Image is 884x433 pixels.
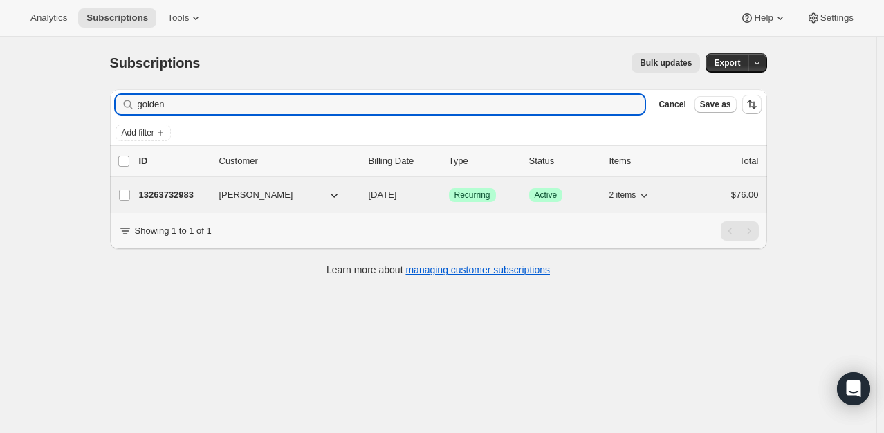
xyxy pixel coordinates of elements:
span: Help [754,12,773,24]
button: 2 items [609,185,652,205]
p: Showing 1 to 1 of 1 [135,224,212,238]
p: Status [529,154,598,168]
div: IDCustomerBilling DateTypeStatusItemsTotal [139,154,759,168]
span: Analytics [30,12,67,24]
div: 13263732983[PERSON_NAME][DATE]SuccessRecurringSuccessActive2 items$76.00 [139,185,759,205]
span: Tools [167,12,189,24]
button: Add filter [116,125,171,141]
nav: Pagination [721,221,759,241]
span: Recurring [454,190,490,201]
p: ID [139,154,208,168]
button: Export [706,53,748,73]
span: Subscriptions [110,55,201,71]
span: Add filter [122,127,154,138]
p: Total [739,154,758,168]
p: Learn more about [326,263,550,277]
span: Save as [700,99,731,110]
span: 2 items [609,190,636,201]
span: [DATE] [369,190,397,200]
div: Open Intercom Messenger [837,372,870,405]
p: 13263732983 [139,188,208,202]
button: Subscriptions [78,8,156,28]
span: Settings [820,12,854,24]
button: Tools [159,8,211,28]
button: Analytics [22,8,75,28]
p: Customer [219,154,358,168]
button: Help [732,8,795,28]
p: Billing Date [369,154,438,168]
span: $76.00 [731,190,759,200]
span: Export [714,57,740,68]
button: Sort the results [742,95,762,114]
span: Bulk updates [640,57,692,68]
span: Subscriptions [86,12,148,24]
button: Settings [798,8,862,28]
button: Bulk updates [632,53,700,73]
button: Cancel [653,96,691,113]
input: Filter subscribers [138,95,645,114]
a: managing customer subscriptions [405,264,550,275]
span: Cancel [659,99,685,110]
span: [PERSON_NAME] [219,188,293,202]
div: Items [609,154,679,168]
button: [PERSON_NAME] [211,184,349,206]
div: Type [449,154,518,168]
span: Active [535,190,558,201]
button: Save as [694,96,737,113]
